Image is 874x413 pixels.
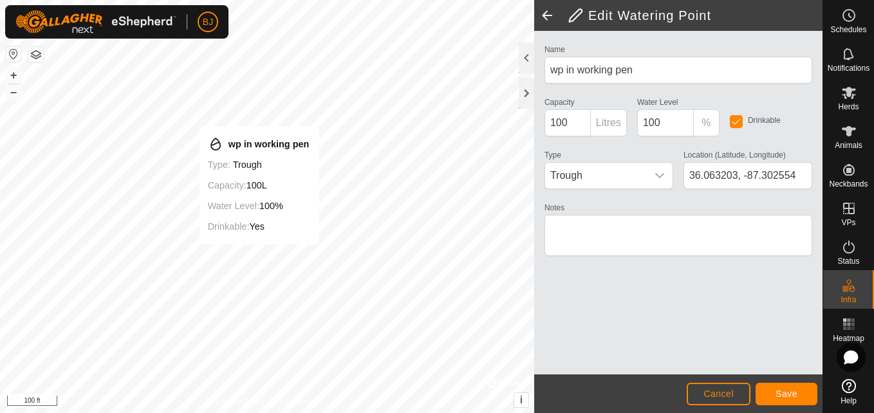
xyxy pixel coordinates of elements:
[216,396,265,408] a: Privacy Policy
[568,8,823,23] h2: Edit Watering Point
[830,26,866,33] span: Schedules
[833,335,864,342] span: Heatmap
[687,383,750,405] button: Cancel
[823,374,874,410] a: Help
[233,160,262,170] span: trough
[841,296,856,304] span: Infra
[544,202,564,214] label: Notes
[208,221,250,232] label: Drinkable:
[208,201,259,211] label: Water Level:
[520,394,523,405] span: i
[841,219,855,226] span: VPs
[514,393,528,407] button: i
[776,389,797,399] span: Save
[637,109,694,136] input: 0
[838,103,859,111] span: Herds
[828,64,869,72] span: Notifications
[694,109,720,136] p-inputgroup-addon: %
[544,44,565,55] label: Name
[637,96,678,108] label: Water Level
[591,109,627,136] p-inputgroup-addon: Litres
[15,10,176,33] img: Gallagher Logo
[28,47,44,62] button: Map Layers
[544,149,561,161] label: Type
[208,160,230,170] label: Type:
[208,219,310,234] div: Yes
[544,96,575,108] label: Capacity
[6,68,21,83] button: +
[841,397,857,405] span: Help
[545,163,647,188] span: Trough
[208,198,310,214] div: 100%
[280,396,318,408] a: Contact Us
[829,180,868,188] span: Neckbands
[208,178,310,193] div: 100L
[683,149,786,161] label: Location (Latitude, Longitude)
[703,389,734,399] span: Cancel
[203,15,213,29] span: BJ
[835,142,862,149] span: Animals
[756,383,817,405] button: Save
[208,136,310,152] div: wp in working pen
[208,180,246,190] label: Capacity:
[748,116,781,124] label: Drinkable
[647,163,673,188] div: dropdown trigger
[6,84,21,100] button: –
[6,46,21,62] button: Reset Map
[837,257,859,265] span: Status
